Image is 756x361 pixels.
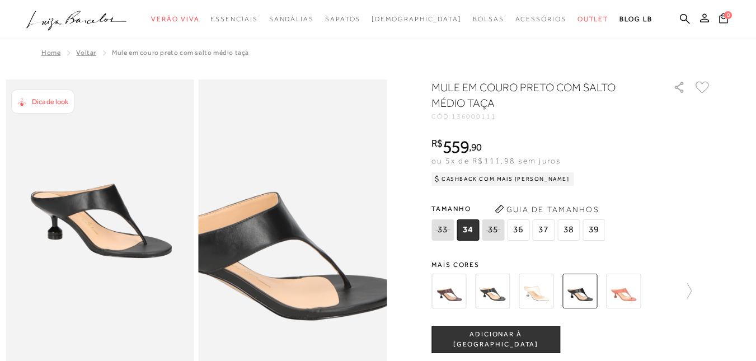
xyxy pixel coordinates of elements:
i: R$ [431,138,443,148]
span: 90 [471,141,482,153]
a: Voltar [76,49,96,57]
span: 35 [482,219,504,241]
button: ADICIONAR À [GEOGRAPHIC_DATA] [431,326,560,353]
h1: MULE EM COURO PRETO COM SALTO MÉDIO TAÇA [431,79,641,111]
span: Dica de look [32,97,68,106]
a: Home [41,49,60,57]
a: categoryNavScreenReaderText [473,9,504,30]
span: Sandálias [269,15,314,23]
img: MULE EM COURO ROSA COM SALTO MÉDIO TAÇA [606,274,641,308]
span: BLOG LB [619,15,652,23]
img: MULE EM COURO OFF WHITE COM SALTO MÉDIO TAÇA [519,274,553,308]
a: categoryNavScreenReaderText [210,9,257,30]
button: Guia de Tamanhos [491,200,603,218]
span: 34 [457,219,479,241]
a: BLOG LB [619,9,652,30]
div: CÓD: [431,113,655,120]
span: Essenciais [210,15,257,23]
span: Outlet [577,15,609,23]
a: categoryNavScreenReaderText [577,9,609,30]
span: ou 5x de R$111,98 sem juros [431,156,561,165]
span: Bolsas [473,15,504,23]
span: 39 [583,219,605,241]
span: 136000111 [452,112,496,120]
span: Mais cores [431,261,711,268]
img: MULE EM COURO PRETO COM SALTO MÉDIO TAÇA [562,274,597,308]
span: Sapatos [325,15,360,23]
span: ADICIONAR À [GEOGRAPHIC_DATA] [432,330,560,349]
a: noSubCategoriesText [372,9,462,30]
i: , [469,142,482,152]
a: categoryNavScreenReaderText [325,9,360,30]
span: 36 [507,219,529,241]
a: categoryNavScreenReaderText [515,9,566,30]
a: categoryNavScreenReaderText [151,9,199,30]
img: MULE EM COURO CAFÉ COM SALTO MÉDIO TAÇA [431,274,466,308]
span: Verão Viva [151,15,199,23]
img: MULE EM COURO CROCO PRETO E SALTO MÉDIO TAÇA [475,274,510,308]
div: Cashback com Mais [PERSON_NAME] [431,172,574,186]
span: MULE EM COURO PRETO COM SALTO MÉDIO TAÇA [112,49,249,57]
button: 0 [716,12,731,27]
span: 33 [431,219,454,241]
span: Tamanho [431,200,608,217]
span: Acessórios [515,15,566,23]
span: 37 [532,219,555,241]
span: 559 [443,137,469,157]
span: 38 [557,219,580,241]
span: [DEMOGRAPHIC_DATA] [372,15,462,23]
span: 0 [724,11,732,19]
a: categoryNavScreenReaderText [269,9,314,30]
